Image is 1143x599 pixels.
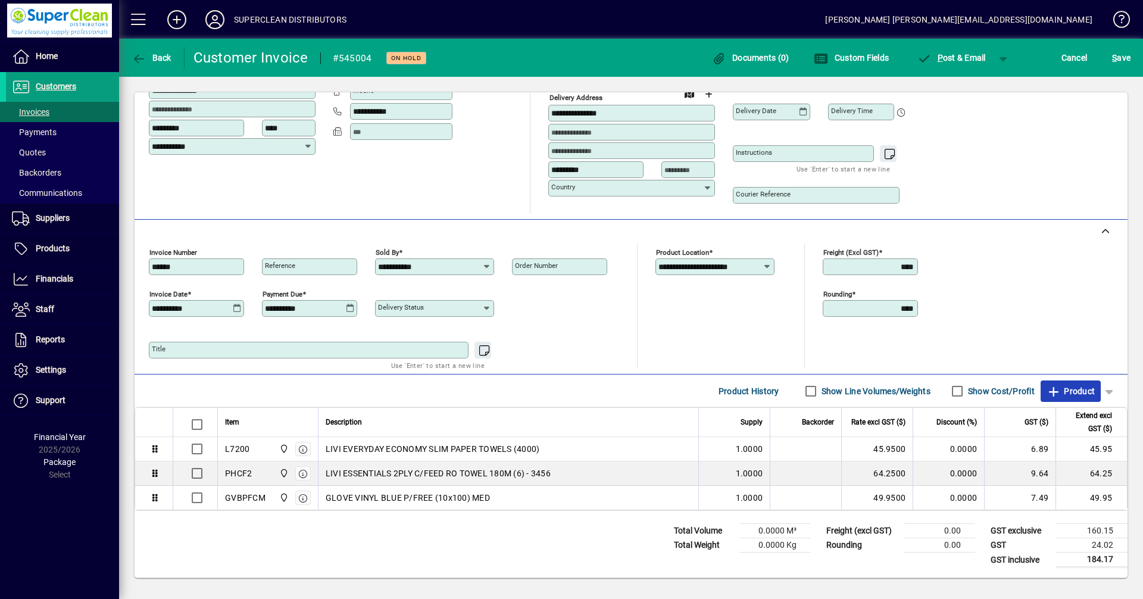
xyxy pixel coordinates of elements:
button: Cancel [1058,47,1091,68]
span: Products [36,244,70,253]
td: 7.49 [984,486,1055,510]
td: 9.64 [984,461,1055,486]
span: Settings [36,365,66,375]
mat-label: Payment due [263,290,302,298]
td: 24.02 [1056,538,1128,553]
td: 0.0000 [913,437,984,461]
td: 160.15 [1056,524,1128,538]
button: Documents (0) [709,47,792,68]
span: Quotes [12,148,46,157]
td: 64.25 [1055,461,1127,486]
span: Package [43,457,76,467]
button: Post & Email [911,47,992,68]
a: Support [6,386,119,416]
td: 0.0000 M³ [739,524,811,538]
span: ave [1112,48,1130,67]
div: 64.2500 [849,467,905,479]
span: Backorder [802,416,834,429]
span: Product [1047,382,1095,401]
td: GST [985,538,1056,553]
mat-label: Delivery status [378,303,424,311]
span: Support [36,395,65,405]
mat-label: Order number [515,261,558,270]
span: Reports [36,335,65,344]
button: Save [1109,47,1133,68]
mat-label: Sold by [376,248,399,257]
a: Home [6,42,119,71]
a: Products [6,234,119,264]
span: GST ($) [1025,416,1048,429]
div: 49.9500 [849,492,905,504]
mat-label: Freight (excl GST) [823,248,879,257]
mat-label: Courier Reference [736,190,791,198]
mat-label: Product location [656,248,709,257]
div: GVBPFCM [225,492,266,504]
td: 6.89 [984,437,1055,461]
a: Backorders [6,163,119,183]
mat-label: Title [152,345,165,353]
span: GLOVE VINYL BLUE P/FREE (10x100) MED [326,492,490,504]
span: Superclean Distributors [276,442,290,456]
mat-label: Instructions [736,148,772,157]
button: Product [1041,380,1101,402]
span: Invoices [12,107,49,117]
td: Total Volume [668,524,739,538]
span: 1.0000 [736,492,763,504]
td: 45.95 [1055,437,1127,461]
span: Back [132,53,171,63]
span: Rate excl GST ($) [851,416,905,429]
mat-label: Invoice number [149,248,197,257]
td: 0.0000 Kg [739,538,811,553]
span: Payments [12,127,57,137]
span: Financials [36,274,73,283]
span: 1.0000 [736,467,763,479]
a: View on map [680,84,699,103]
td: 0.0000 [913,486,984,510]
td: Total Weight [668,538,739,553]
td: 184.17 [1056,553,1128,567]
span: Staff [36,304,54,314]
a: Communications [6,183,119,203]
button: Profile [196,9,234,30]
div: #545004 [333,49,372,68]
td: 49.95 [1055,486,1127,510]
a: Quotes [6,142,119,163]
span: Description [326,416,362,429]
span: LIVI ESSENTIALS 2PLY C/FEED RO TOWEL 180M (6) - 3456 [326,467,551,479]
mat-label: Country [551,183,575,191]
span: LIVI EVERYDAY ECONOMY SLIM PAPER TOWELS (4000) [326,443,540,455]
mat-label: Rounding [823,290,852,298]
span: Item [225,416,239,429]
span: Discount (%) [936,416,977,429]
mat-hint: Use 'Enter' to start a new line [391,358,485,372]
span: ost & Email [917,53,986,63]
span: Home [36,51,58,61]
span: P [938,53,943,63]
span: Backorders [12,168,61,177]
td: Freight (excl GST) [820,524,904,538]
div: L7200 [225,443,249,455]
span: Financial Year [34,432,86,442]
label: Show Cost/Profit [966,385,1035,397]
td: GST exclusive [985,524,1056,538]
td: 0.0000 [913,461,984,486]
label: Show Line Volumes/Weights [819,385,930,397]
a: Reports [6,325,119,355]
mat-label: Delivery date [736,107,776,115]
td: 0.00 [904,524,975,538]
mat-label: Reference [265,261,295,270]
span: Supply [741,416,763,429]
a: Staff [6,295,119,325]
a: Invoices [6,102,119,122]
button: Custom Fields [811,47,892,68]
button: Add [158,9,196,30]
span: Superclean Distributors [276,491,290,504]
td: GST inclusive [985,553,1056,567]
td: 0.00 [904,538,975,553]
div: PHCF2 [225,467,252,479]
a: Financials [6,264,119,294]
app-page-header-button: Back [119,47,185,68]
span: Custom Fields [814,53,889,63]
span: Product History [719,382,779,401]
span: 1.0000 [736,443,763,455]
